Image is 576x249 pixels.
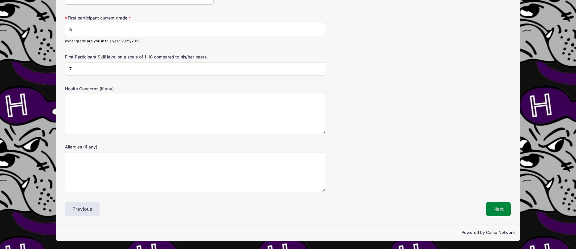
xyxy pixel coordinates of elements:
label: Health Concerns (if any) [65,86,214,92]
label: First Participant Skill level on a scale of 1-10 compared to his/her peers. [65,54,214,60]
label: Allergies (if any) [65,144,214,150]
label: First participant current grade [65,15,214,21]
div: (what grade are you in this year 2022/2023 [65,38,325,44]
p: Powered by Camp Network [61,230,515,236]
button: Next [486,202,511,216]
button: Previous [65,202,100,216]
